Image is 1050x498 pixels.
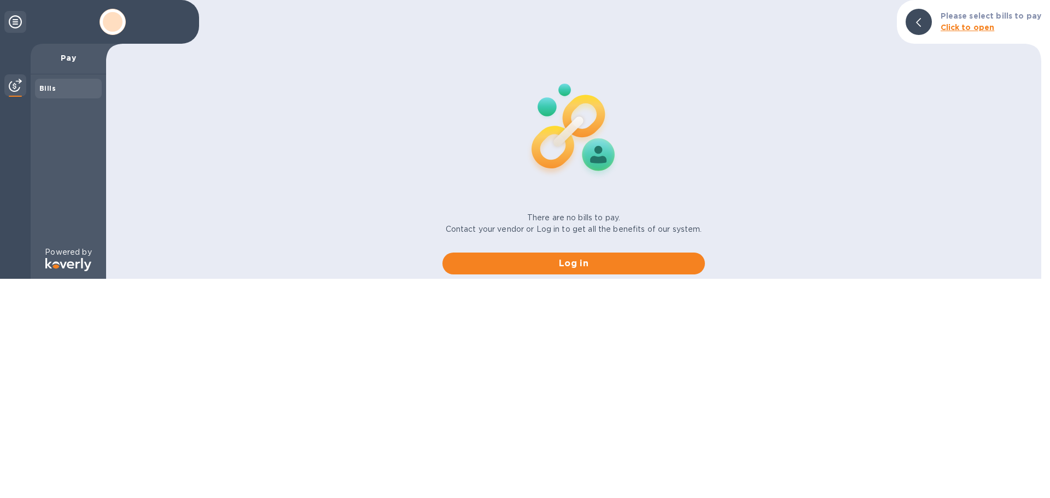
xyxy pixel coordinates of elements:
[45,258,91,271] img: Logo
[941,23,995,32] b: Click to open
[446,212,702,235] p: There are no bills to pay. Contact your vendor or Log in to get all the benefits of our system.
[45,247,91,258] p: Powered by
[451,257,696,270] span: Log in
[39,52,97,63] p: Pay
[39,84,56,92] b: Bills
[442,253,705,274] button: Log in
[941,11,1041,20] b: Please select bills to pay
